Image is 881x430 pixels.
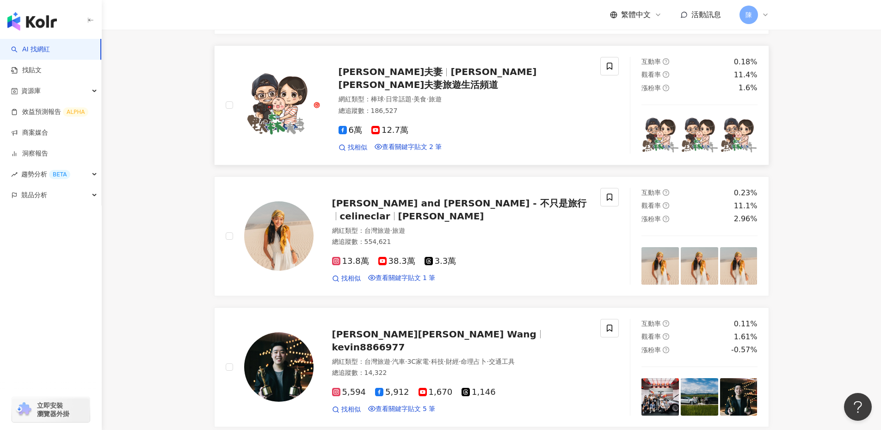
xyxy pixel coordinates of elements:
span: 趨勢分析 [21,164,70,185]
span: question-circle [663,216,669,222]
span: · [459,358,461,365]
span: · [412,95,413,103]
a: 效益預測報告ALPHA [11,107,88,117]
img: post-image [681,378,718,416]
span: 日常話題 [386,95,412,103]
a: 找相似 [339,143,367,152]
span: 漲粉率 [641,84,661,92]
span: 互動率 [641,58,661,65]
span: 立即安裝 瀏覽器外掛 [37,401,69,418]
span: [PERSON_NAME] and [PERSON_NAME] - 不只是旅行 [332,198,586,209]
img: post-image [720,378,758,416]
iframe: Help Scout Beacon - Open [844,393,872,421]
span: rise [11,171,18,178]
span: [PERSON_NAME]夫妻 [339,66,443,77]
div: 1.6% [739,83,758,93]
span: 查看關鍵字貼文 5 筆 [376,405,436,412]
span: 財經 [446,358,459,365]
img: post-image [681,247,718,285]
span: [PERSON_NAME][PERSON_NAME] Wang [332,329,536,340]
span: 1,146 [462,387,496,397]
span: question-circle [663,85,669,91]
span: 找相似 [341,274,361,283]
a: 洞察報告 [11,149,48,158]
span: 繁體中文 [621,10,651,20]
a: searchAI 找網紅 [11,45,50,54]
span: · [384,95,386,103]
a: 找相似 [332,274,361,283]
span: 互動率 [641,189,661,196]
span: 查看關鍵字貼文 2 筆 [382,143,442,150]
img: post-image [681,116,718,154]
span: 3C家電 [407,358,429,365]
a: 找相似 [332,405,361,414]
div: 11.4% [734,70,758,80]
div: 網紅類型 ： [339,95,596,104]
span: · [487,358,488,365]
span: 競品分析 [21,185,47,206]
span: 觀看率 [641,202,661,209]
div: 總追蹤數 ： 14,322 [332,368,590,378]
a: 找貼文 [11,66,42,75]
span: question-circle [663,71,669,78]
img: post-image [641,378,679,416]
span: question-circle [663,333,669,340]
a: 查看關鍵字貼文 1 筆 [368,274,436,283]
span: kevin8866977 [332,342,405,353]
span: 1,670 [419,387,453,397]
img: post-image [641,247,679,285]
span: 科技 [431,358,444,365]
div: 0.23% [734,188,758,198]
span: · [444,358,446,365]
div: 總追蹤數 ： 186,527 [339,106,596,116]
span: 6萬 [339,125,362,135]
span: 台灣旅遊 [364,358,390,365]
span: 命理占卜 [461,358,487,365]
span: question-circle [663,202,669,209]
div: -0.57% [731,345,758,355]
img: KOL Avatar [244,332,314,402]
div: 網紅類型 ： [332,226,590,236]
img: KOL Avatar [244,70,314,140]
span: 旅遊 [392,227,405,234]
span: 台灣旅遊 [364,227,390,234]
span: 3.3萬 [425,256,456,266]
span: · [390,358,392,365]
span: 活動訊息 [691,10,721,19]
img: post-image [720,116,758,154]
div: 11.1% [734,201,758,211]
img: KOL Avatar [244,201,314,271]
span: 漲粉率 [641,215,661,223]
span: question-circle [663,58,669,65]
span: · [429,358,431,365]
a: 查看關鍵字貼文 2 筆 [375,143,442,152]
span: 5,912 [375,387,409,397]
a: KOL Avatar[PERSON_NAME][PERSON_NAME] Wangkevin8866977網紅類型：台灣旅遊·汽車·3C家電·科技·財經·命理占卜·交通工具總追蹤數：14,322... [214,307,769,427]
div: 0.18% [734,57,758,67]
span: · [426,95,428,103]
a: chrome extension立即安裝 瀏覽器外掛 [12,397,90,422]
span: question-circle [663,320,669,327]
div: 0.11% [734,319,758,329]
div: 2.96% [734,214,758,224]
div: 1.61% [734,332,758,342]
span: 漲粉率 [641,346,661,354]
img: chrome extension [15,402,33,417]
a: 查看關鍵字貼文 5 筆 [368,405,436,414]
span: 13.8萬 [332,256,369,266]
span: 資源庫 [21,81,41,101]
img: post-image [641,116,679,154]
div: 總追蹤數 ： 554,621 [332,237,590,247]
div: BETA [49,170,70,179]
a: KOL Avatar[PERSON_NAME] and [PERSON_NAME] - 不只是旅行celineclar[PERSON_NAME]網紅類型：台灣旅遊·旅遊總追蹤數：554,6211... [214,176,769,296]
span: 5,594 [332,387,366,397]
span: celineclar [340,211,390,222]
span: 互動率 [641,320,661,327]
a: KOL Avatar[PERSON_NAME]夫妻[PERSON_NAME][PERSON_NAME]夫妻旅遊生活頻道網紅類型：棒球·日常話題·美食·旅遊總追蹤數：186,5276萬12.7萬找... [214,45,769,165]
span: 陳 [745,10,752,20]
span: · [390,227,392,234]
span: question-circle [663,347,669,353]
a: 商案媒合 [11,128,48,137]
div: 網紅類型 ： [332,357,590,367]
span: 觀看率 [641,333,661,340]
